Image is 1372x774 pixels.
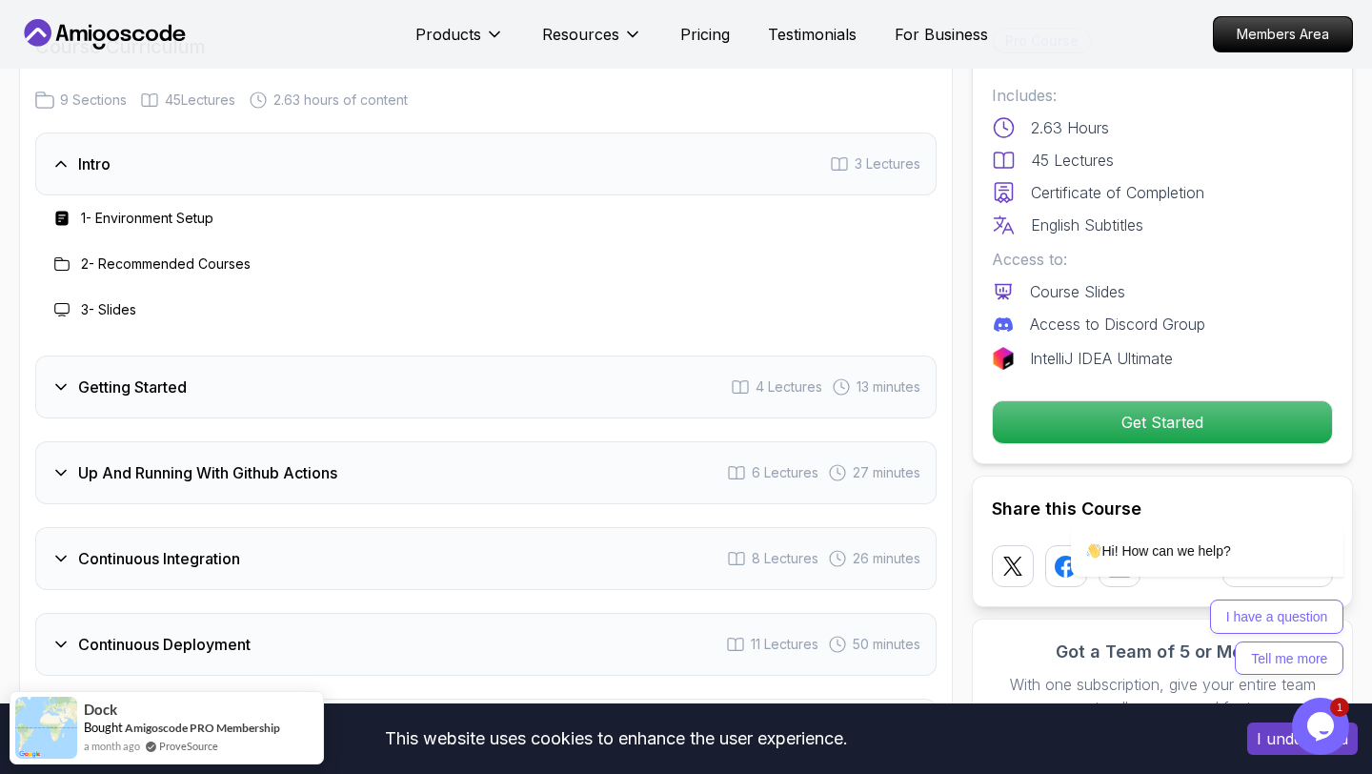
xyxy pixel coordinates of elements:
span: 4 Lectures [756,377,822,397]
p: Course Slides [1030,280,1125,303]
h3: 1 - Environment Setup [81,209,213,228]
p: Members Area [1214,17,1352,51]
span: Bought [84,720,123,735]
h3: Getting Started [78,376,187,398]
span: 3 Lectures [855,154,920,173]
span: 6 Lectures [752,463,818,482]
p: IntelliJ IDEA Ultimate [1030,347,1173,370]
p: Includes: [992,84,1333,107]
button: Continuous Deployment11 Lectures 50 minutes [35,613,937,676]
span: 45 Lectures [165,91,235,110]
p: Access to: [992,248,1333,271]
button: Accept cookies [1247,723,1358,755]
img: provesource social proof notification image [15,697,77,759]
span: Dock [84,702,117,718]
span: 13 minutes [857,377,920,397]
img: jetbrains logo [992,347,1015,370]
p: With one subscription, give your entire team access to all courses and features. [992,673,1333,719]
span: 26 minutes [853,549,920,568]
a: Pricing [680,23,730,46]
span: a month ago [84,738,140,754]
button: Getting Started4 Lectures 13 minutes [35,356,937,418]
a: ProveSource [159,738,218,754]
span: 8 Lectures [752,549,818,568]
span: 11 Lectures [751,635,818,654]
span: 27 minutes [853,463,920,482]
h2: Share this Course [992,496,1333,522]
p: 45 Lectures [1031,149,1114,172]
p: Get Started [993,401,1332,443]
button: Continuous Integration8 Lectures 26 minutes [35,527,937,590]
h3: Up And Running With Github Actions [78,461,337,484]
iframe: chat widget [1010,353,1353,688]
a: Testimonials [768,23,857,46]
p: Products [415,23,481,46]
button: Feature Build With Ci Cd2 Lectures 6 minutes [35,699,937,762]
button: Get Started [992,400,1333,444]
h3: Intro [78,153,111,175]
button: Up And Running With Github Actions6 Lectures 27 minutes [35,441,937,504]
h3: Continuous Integration [78,547,240,570]
button: Products [415,23,504,61]
a: For Business [895,23,988,46]
p: 2.63 Hours [1031,116,1109,139]
a: Amigoscode PRO Membership [125,721,280,735]
p: English Subtitles [1031,214,1143,236]
span: 50 minutes [853,635,920,654]
h3: 2 - Recommended Courses [81,255,251,274]
a: Members Area [1213,16,1353,52]
div: This website uses cookies to enhance the user experience. [14,718,1219,760]
h3: Continuous Deployment [78,633,251,656]
h3: Got a Team of 5 or More? [992,639,1333,665]
iframe: chat widget [1292,698,1353,755]
button: Resources [542,23,642,61]
button: Intro3 Lectures [35,132,937,195]
h3: 3 - Slides [81,300,136,319]
span: 9 Sections [60,91,127,110]
p: Certificate of Completion [1031,181,1204,204]
p: Resources [542,23,619,46]
span: 2.63 hours of content [273,91,408,110]
p: Access to Discord Group [1030,313,1205,336]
